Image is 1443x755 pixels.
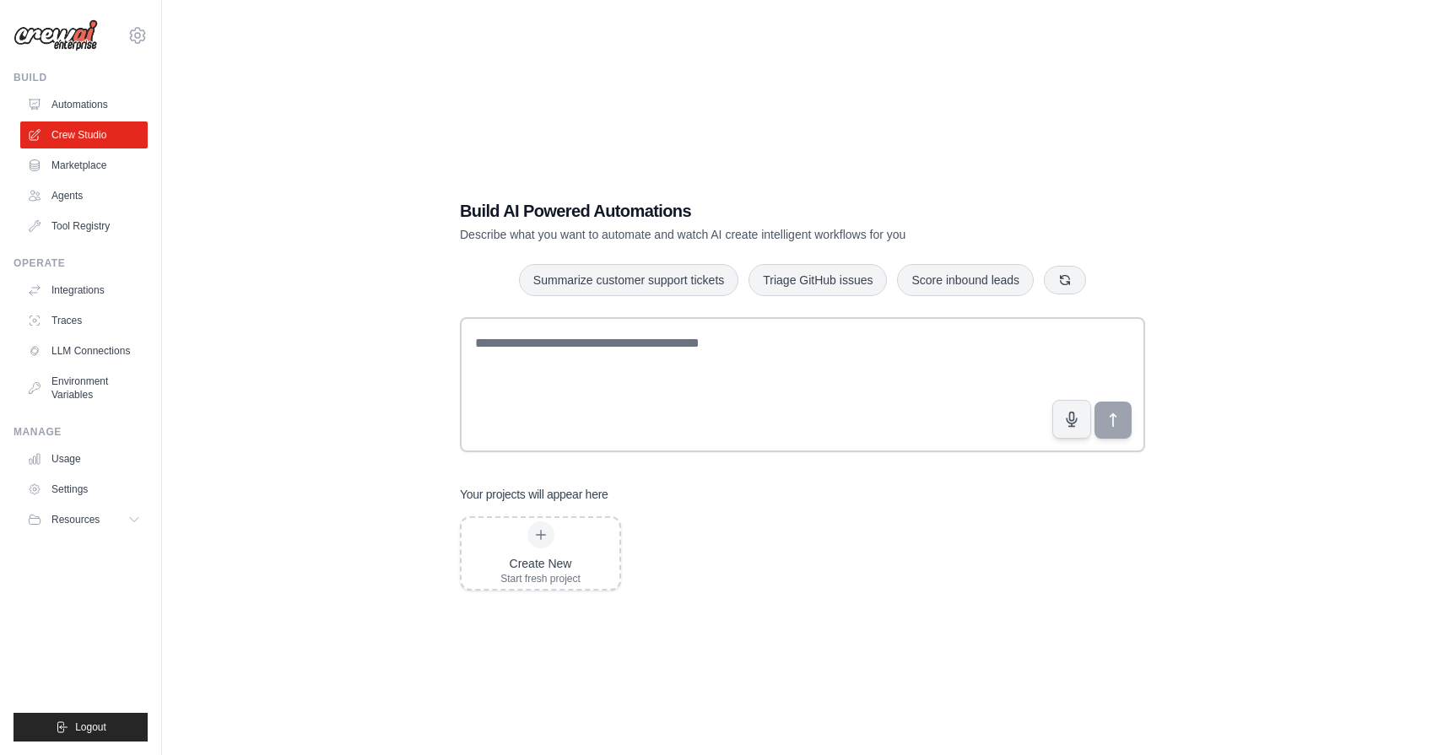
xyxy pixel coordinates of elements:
div: Create New [500,555,581,572]
a: Settings [20,476,148,503]
button: Resources [20,506,148,533]
a: Usage [20,445,148,472]
a: Marketplace [20,152,148,179]
a: Integrations [20,277,148,304]
img: Logo [14,19,98,51]
span: Resources [51,513,100,526]
a: Environment Variables [20,368,148,408]
a: Agents [20,182,148,209]
a: LLM Connections [20,337,148,364]
div: Operate [14,256,148,270]
button: Summarize customer support tickets [519,264,738,296]
button: Get new suggestions [1044,266,1086,294]
h3: Your projects will appear here [460,486,608,503]
div: Manage [14,425,148,439]
a: Traces [20,307,148,334]
h1: Build AI Powered Automations [460,199,1027,223]
div: Start fresh project [500,572,581,585]
a: Automations [20,91,148,118]
a: Crew Studio [20,121,148,148]
button: Score inbound leads [897,264,1034,296]
button: Logout [14,713,148,742]
p: Describe what you want to automate and watch AI create intelligent workflows for you [460,226,1027,243]
span: Logout [75,720,106,734]
div: Build [14,71,148,84]
button: Click to speak your automation idea [1052,400,1091,439]
button: Triage GitHub issues [749,264,887,296]
a: Tool Registry [20,213,148,240]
